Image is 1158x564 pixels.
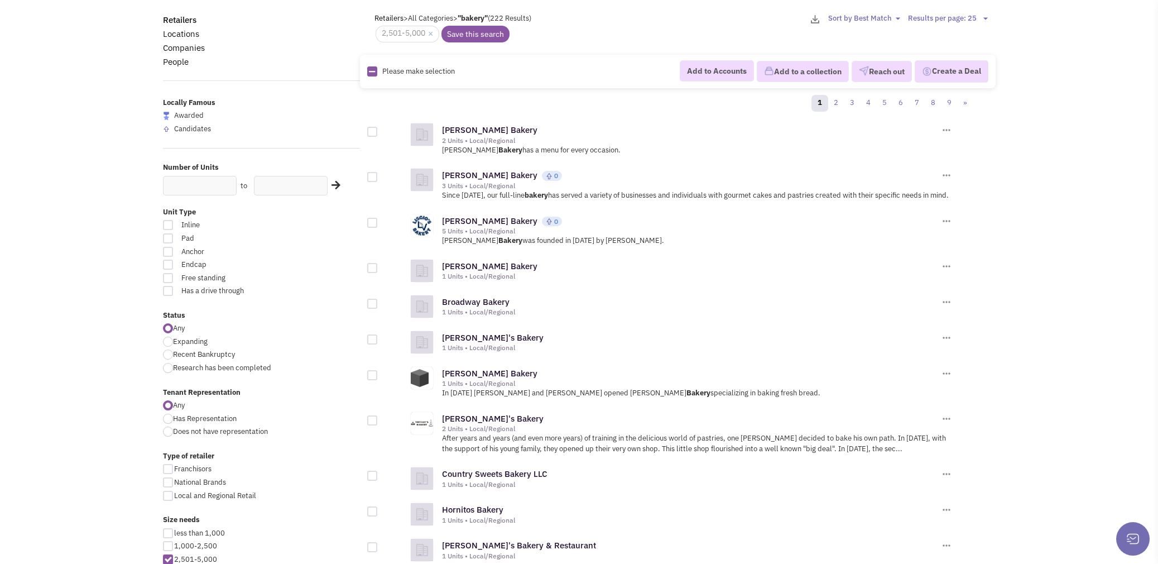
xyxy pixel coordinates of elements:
[374,13,403,23] a: Retailers
[892,95,909,112] a: 6
[442,125,537,135] a: [PERSON_NAME] Bakery
[442,297,510,307] a: Broadway Bakery
[163,98,361,108] label: Locally Famous
[174,491,256,500] span: Local and Regional Retail
[174,124,211,133] span: Candidates
[859,66,869,76] img: VectorPaper_Plane.png
[442,469,547,479] a: Country Sweets Bakery LLC
[403,13,408,23] span: >
[174,260,298,270] span: Endcap
[174,541,217,551] span: 1,000-2,500
[811,95,828,112] a: 1
[442,343,940,352] div: 1 Units • Local/Regional
[498,236,522,245] b: Bakery
[442,540,596,551] a: [PERSON_NAME]'s Bakery & Restaurant
[442,136,940,145] div: 2 Units • Local/Regional
[163,112,170,120] img: locallyfamous-largeicon.png
[852,61,912,82] button: Reach out
[442,388,953,399] p: In [DATE] [PERSON_NAME] and [PERSON_NAME] opened [PERSON_NAME] specializing in baking fresh bread.
[173,323,185,333] span: Any
[173,350,235,359] span: Recent Bankruptcy
[442,261,537,271] a: [PERSON_NAME] Bakery
[174,477,226,487] span: National Brands
[173,400,185,410] span: Any
[163,162,361,173] label: Number of Units
[757,61,849,82] button: Add to a collection
[922,65,932,78] img: Deal-Dollar.png
[442,308,940,317] div: 1 Units • Local/Regional
[163,388,361,398] label: Tenant Representation
[525,190,548,200] b: bakery
[546,173,552,180] img: locallyfamous-upvote.png
[498,145,522,155] b: Bakery
[442,332,544,343] a: [PERSON_NAME]'s Bakery
[442,480,940,489] div: 1 Units • Local/Regional
[686,388,710,398] b: Bakery
[844,95,861,112] a: 3
[554,171,558,180] span: 0
[163,126,170,132] img: locallyfamous-upvote.png
[442,236,953,246] p: [PERSON_NAME] was founded in [DATE] by [PERSON_NAME].
[860,95,877,112] a: 4
[453,13,458,23] span: >
[442,181,940,190] div: 3 Units • Local/Regional
[909,95,925,112] a: 7
[163,451,361,462] label: Type of retailer
[163,207,361,218] label: Unit Type
[442,216,537,226] a: [PERSON_NAME] Bakery
[174,464,212,474] span: Franchisors
[174,528,225,538] span: less than 1,000
[442,272,940,281] div: 1 Units • Local/Regional
[442,170,537,180] a: [PERSON_NAME] Bakery
[546,218,552,225] img: locallyfamous-upvote.png
[428,29,433,39] a: ×
[442,504,503,515] a: Hornitos Bakery
[174,247,298,257] span: Anchor
[442,516,940,525] div: 1 Units • Local/Regional
[174,220,298,231] span: Inline
[442,433,953,454] p: After years and years (and even more years) of training in the delicious world of pastries, one [...
[163,42,205,53] a: Companies
[324,178,342,193] div: Search Nearby
[163,28,199,39] a: Locations
[680,60,754,82] button: Add to Accounts
[173,414,237,423] span: Has Representation
[458,13,488,23] b: "bakery"
[382,66,455,76] span: Please make selection
[442,190,953,201] p: Since [DATE], our full-line has served a variety of businesses and individuals with gourmet cakes...
[174,286,298,297] span: Has a drive through
[442,368,537,379] a: [PERSON_NAME] Bakery
[173,337,208,346] span: Expanding
[876,95,893,112] a: 5
[174,273,298,284] span: Free standing
[163,15,196,25] a: Retailers
[163,515,361,525] label: Size needs
[554,217,558,226] span: 0
[957,95,973,112] a: »
[441,26,510,42] a: Save this search
[442,145,953,156] p: [PERSON_NAME] has a menu for every occasion.
[376,26,439,42] span: 2,501-5,000
[408,13,531,23] span: All Categories (222 Results)
[163,310,361,321] label: Status
[442,424,940,433] div: 2 Units • Local/Regional
[174,111,204,120] span: Awarded
[163,56,189,67] a: People
[174,233,298,244] span: Pad
[811,15,819,23] img: download-2-24.png
[367,66,377,77] img: Rectangle.png
[442,227,940,236] div: 5 Units • Local/Regional
[174,555,217,564] span: 2,501-5,000
[442,379,940,388] div: 1 Units • Local/Regional
[941,95,958,112] a: 9
[828,95,844,112] a: 2
[915,60,988,83] button: Create a Deal
[925,95,941,112] a: 8
[241,181,247,192] label: to
[173,427,268,436] span: Does not have representation
[442,413,544,424] a: [PERSON_NAME]'s Bakery
[442,552,940,561] div: 1 Units • Local/Regional
[173,363,271,372] span: Research has been completed
[764,66,774,76] img: icon-collection-lavender.png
